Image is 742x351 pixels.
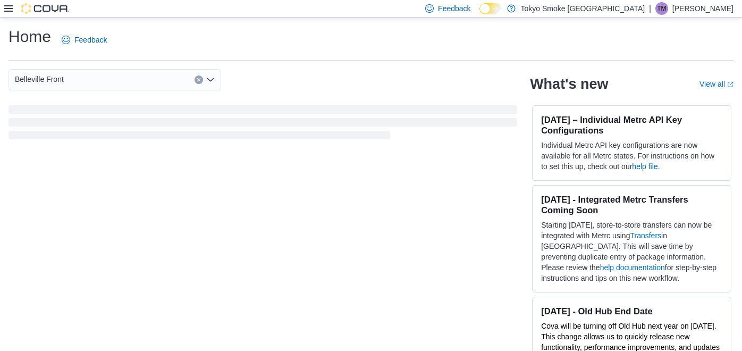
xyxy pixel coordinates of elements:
div: Tim Malaguti [655,2,668,15]
p: Individual Metrc API key configurations are now available for all Metrc states. For instructions ... [541,140,722,172]
span: TM [657,2,666,15]
h3: [DATE] - Old Hub End Date [541,306,722,316]
button: Clear input [195,76,203,84]
h3: [DATE] – Individual Metrc API Key Configurations [541,114,722,136]
p: | [649,2,651,15]
h3: [DATE] - Integrated Metrc Transfers Coming Soon [541,194,722,215]
a: help documentation [600,263,665,272]
span: Belleville Front [15,73,64,86]
p: Starting [DATE], store-to-store transfers can now be integrated with Metrc using in [GEOGRAPHIC_D... [541,220,722,283]
a: help file [632,162,657,171]
a: Transfers [630,231,661,240]
h1: Home [9,26,51,47]
h2: What's new [530,76,608,93]
button: Open list of options [206,76,215,84]
p: [PERSON_NAME] [672,2,733,15]
span: Feedback [438,3,470,14]
svg: External link [727,81,733,88]
a: Feedback [57,29,111,51]
p: Tokyo Smoke [GEOGRAPHIC_DATA] [521,2,645,15]
img: Cova [21,3,69,14]
span: Feedback [74,35,107,45]
a: View allExternal link [699,80,733,88]
span: Dark Mode [479,14,480,15]
span: Loading [9,107,517,141]
input: Dark Mode [479,3,502,14]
